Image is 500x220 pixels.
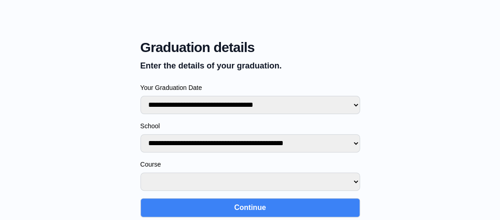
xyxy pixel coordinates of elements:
[140,59,360,72] p: Enter the details of your graduation.
[140,121,360,131] label: School
[140,198,360,217] button: Continue
[140,39,360,56] span: Graduation details
[140,83,360,92] label: Your Graduation Date
[140,160,360,169] label: Course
